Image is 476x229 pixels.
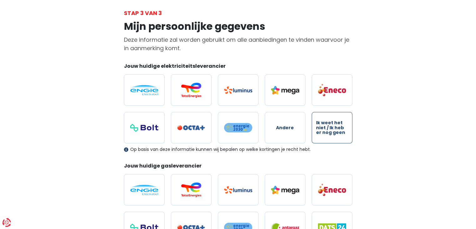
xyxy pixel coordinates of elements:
img: Mega [271,86,299,94]
div: Op basis van deze informatie kunnen wij bepalen op welke kortingen je recht hebt. [124,147,352,152]
img: Engie / Electrabel [130,85,158,95]
img: Bolt [130,124,158,132]
img: Octa+ [177,125,205,130]
p: Deze informatie zal worden gebruikt om alle aanbiedingen te vinden waarvoor je in aanmerking komt. [124,35,352,52]
h1: Mijn persoonlijke gegevens [124,20,352,32]
img: Engie / Electrabel [130,185,158,195]
img: Energie2030 [224,123,252,133]
img: Eneco [318,183,346,196]
img: Total Energies / Lampiris [177,182,205,197]
img: Total Energies / Lampiris [177,83,205,98]
legend: Jouw huidige gasleverancier [124,162,352,172]
img: Eneco [318,83,346,97]
img: Luminus [224,86,252,94]
img: Mega [271,186,299,194]
span: Ik weet het niet / Ik heb er nog geen [316,120,348,135]
img: Luminus [224,186,252,194]
div: Stap 3 van 3 [124,9,352,17]
legend: Jouw huidige elektriciteitsleverancier [124,62,352,72]
span: Andere [276,125,294,130]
